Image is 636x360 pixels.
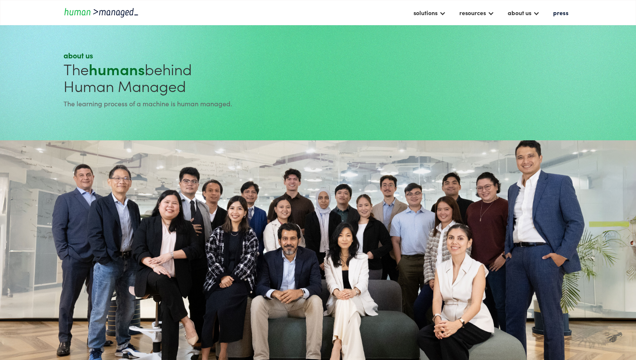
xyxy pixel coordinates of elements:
[64,98,315,108] div: The learning process of a machine is human managed.
[503,5,544,20] div: about us
[409,5,450,20] div: solutions
[459,8,486,18] div: resources
[64,60,315,94] h1: The behind Human Managed
[413,8,437,18] div: solutions
[89,58,145,79] strong: humans
[64,50,315,60] div: about us
[508,8,531,18] div: about us
[455,5,498,20] div: resources
[64,7,139,18] a: home
[549,5,572,20] a: press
